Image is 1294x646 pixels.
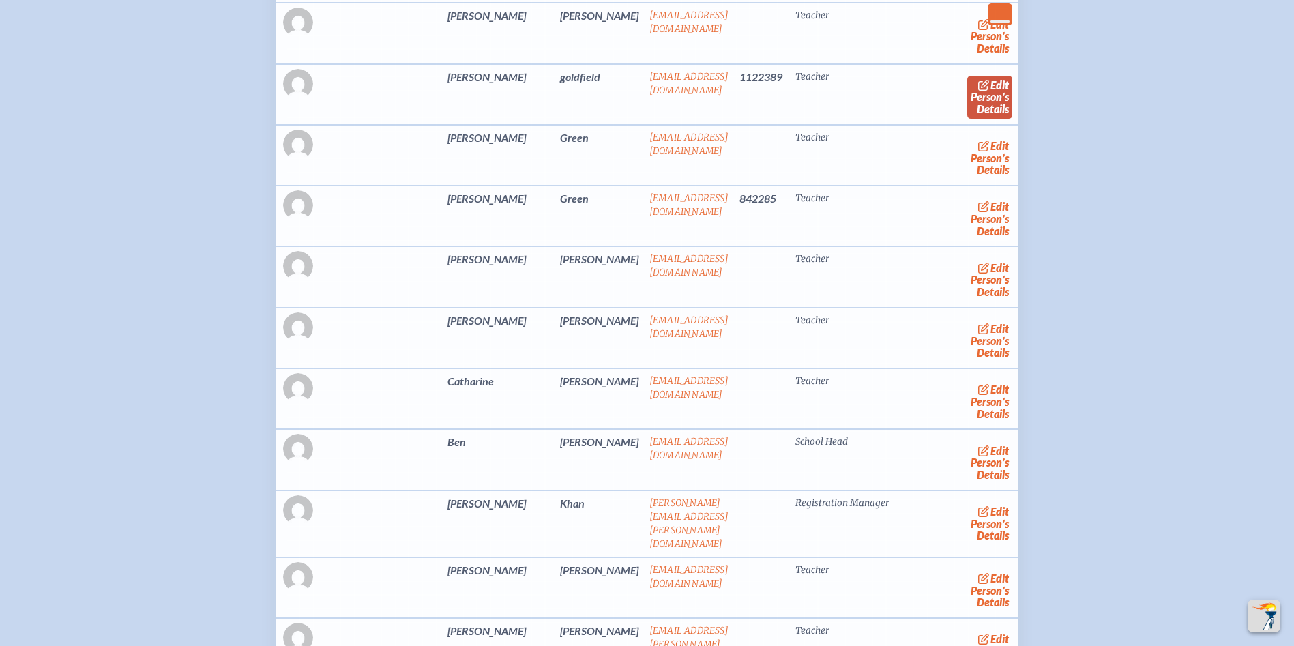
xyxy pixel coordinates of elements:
[283,130,313,160] img: Gravatar
[790,429,895,490] td: School Head
[967,197,1013,240] a: editPerson’s Details
[790,368,895,429] td: Teacher
[649,497,729,550] a: [PERSON_NAME][EMAIL_ADDRESS][PERSON_NAME][DOMAIN_NAME]
[649,132,729,157] a: [EMAIL_ADDRESS][DOMAIN_NAME]
[790,186,895,246] td: Teacher
[790,246,895,307] td: Teacher
[790,64,895,125] td: Teacher
[790,125,895,186] td: Teacher
[649,71,729,96] a: [EMAIL_ADDRESS][DOMAIN_NAME]
[555,186,644,246] td: Green
[283,562,313,592] img: Gravatar
[790,3,895,63] td: Teacher
[790,557,895,618] td: Teacher
[649,253,729,278] a: [EMAIL_ADDRESS][DOMAIN_NAME]
[442,490,555,557] td: [PERSON_NAME]
[555,368,644,429] td: [PERSON_NAME]
[555,557,644,618] td: [PERSON_NAME]
[990,261,1009,274] span: edit
[967,258,1013,301] a: editPerson’s Details
[649,564,729,589] a: [EMAIL_ADDRESS][DOMAIN_NAME]
[283,8,313,38] img: Gravatar
[734,64,790,125] td: 1122389
[967,441,1013,484] a: editPerson’s Details
[442,368,555,429] td: Catharine
[649,192,729,218] a: [EMAIL_ADDRESS][DOMAIN_NAME]
[555,125,644,186] td: Green
[1248,600,1280,632] button: Scroll Top
[283,434,313,464] img: Gravatar
[790,308,895,368] td: Teacher
[967,76,1013,119] a: editPerson’s Details
[555,246,644,307] td: [PERSON_NAME]
[734,186,790,246] td: 842285
[990,444,1009,457] span: edit
[967,380,1013,423] a: editPerson’s Details
[442,308,555,368] td: [PERSON_NAME]
[555,3,644,63] td: [PERSON_NAME]
[967,569,1013,612] a: editPerson’s Details
[649,10,729,35] a: [EMAIL_ADDRESS][DOMAIN_NAME]
[442,246,555,307] td: [PERSON_NAME]
[442,64,555,125] td: [PERSON_NAME]
[283,69,313,99] img: Gravatar
[283,373,313,403] img: Gravatar
[790,490,895,557] td: Registration Manager
[990,572,1009,585] span: edit
[990,139,1009,152] span: edit
[967,502,1013,545] a: editPerson’s Details
[649,375,729,400] a: [EMAIL_ADDRESS][DOMAIN_NAME]
[649,314,729,340] a: [EMAIL_ADDRESS][DOMAIN_NAME]
[555,64,644,125] td: goldfield
[990,505,1009,518] span: edit
[990,632,1009,645] span: edit
[990,383,1009,396] span: edit
[442,186,555,246] td: [PERSON_NAME]
[442,429,555,490] td: Ben
[283,251,313,281] img: Gravatar
[283,495,313,525] img: Gravatar
[990,200,1009,213] span: edit
[555,308,644,368] td: [PERSON_NAME]
[442,125,555,186] td: [PERSON_NAME]
[990,78,1009,91] span: edit
[283,312,313,342] img: Gravatar
[283,190,313,220] img: Gravatar
[555,490,644,557] td: Khan
[967,319,1013,362] a: editPerson’s Details
[967,14,1013,57] a: editPerson’s Details
[442,557,555,618] td: [PERSON_NAME]
[1250,602,1278,630] img: To the top
[990,322,1009,335] span: edit
[555,429,644,490] td: [PERSON_NAME]
[442,3,555,63] td: [PERSON_NAME]
[649,436,729,461] a: [EMAIL_ADDRESS][DOMAIN_NAME]
[967,136,1013,179] a: editPerson’s Details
